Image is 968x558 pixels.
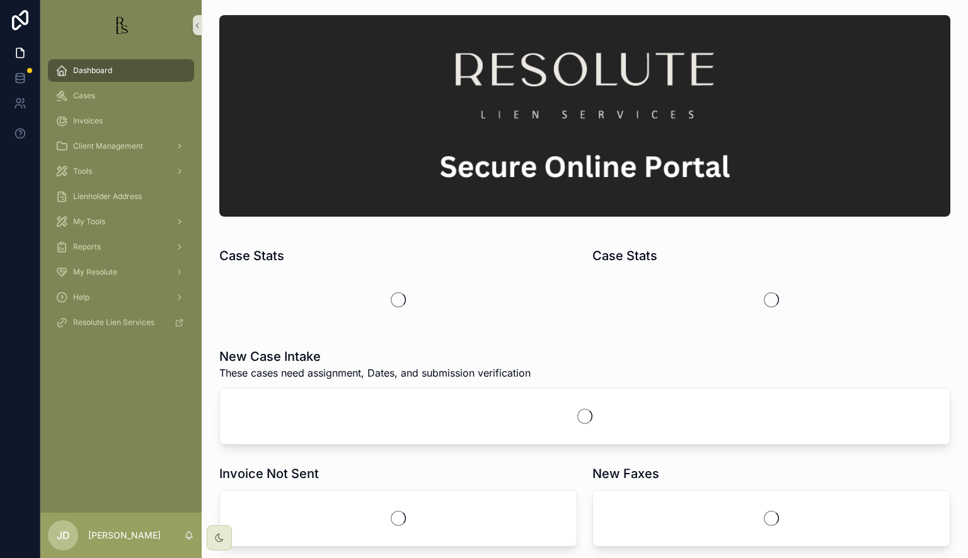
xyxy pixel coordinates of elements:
[73,116,103,126] span: Invoices
[73,191,142,202] span: Lienholder Address
[48,185,194,208] a: Lienholder Address
[111,15,131,35] img: App logo
[48,286,194,309] a: Help
[57,528,70,543] span: JD
[48,84,194,107] a: Cases
[219,465,319,482] h1: Invoice Not Sent
[48,210,194,233] a: My Tools
[73,65,112,76] span: Dashboard
[40,50,202,350] div: scrollable content
[73,166,92,176] span: Tools
[592,465,659,482] h1: New Faxes
[48,59,194,82] a: Dashboard
[73,217,105,227] span: My Tools
[73,91,95,101] span: Cases
[88,529,161,542] p: [PERSON_NAME]
[73,292,89,302] span: Help
[48,110,194,132] a: Invoices
[73,242,101,252] span: Reports
[219,348,531,365] h1: New Case Intake
[48,261,194,283] a: My Resolute
[73,317,154,327] span: Resolute Lien Services
[219,365,531,380] span: These cases need assignment, Dates, and submission verification
[48,135,194,157] a: Client Management
[73,141,143,151] span: Client Management
[592,247,657,265] h1: Case Stats
[48,311,194,334] a: Resolute Lien Services
[73,267,117,277] span: My Resolute
[48,236,194,258] a: Reports
[219,247,284,265] h1: Case Stats
[48,160,194,183] a: Tools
